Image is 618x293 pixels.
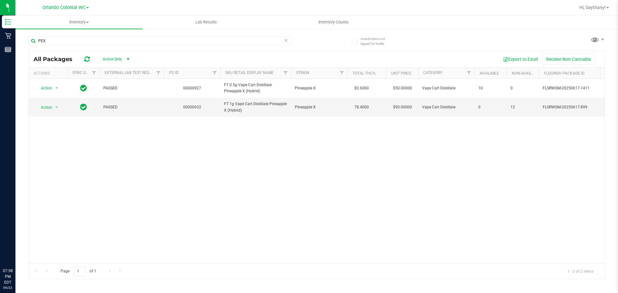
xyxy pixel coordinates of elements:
[33,56,79,63] span: All Packages
[390,84,415,93] span: $50.00000
[478,85,503,91] span: 10
[80,103,87,112] span: In Sync
[42,5,86,10] span: Orlando Colonial WC
[19,241,27,248] iframe: Resource center unread badge
[103,104,160,110] span: PASSED
[499,54,542,65] button: Export to Excel
[352,71,376,76] a: Total THC%
[422,85,471,91] span: Vape Cart Distillate
[183,105,201,109] a: 00000932
[295,104,343,110] span: Pineapple X
[210,68,220,78] a: Filter
[15,19,143,25] span: Inventory
[80,84,87,93] span: In Sync
[543,104,606,110] span: FLSRWGM-20250617-899
[512,71,540,76] a: Non-Available
[103,85,160,91] span: PASSED
[224,82,287,94] span: FT 0.5g Vape Cart Distillate Pineapple X (Hybrid)
[5,32,11,39] inline-svg: Retail
[153,68,164,78] a: Filter
[295,85,343,91] span: Pineapple X
[464,68,474,78] a: Filter
[280,68,291,78] a: Filter
[480,71,499,76] a: Available
[15,15,143,29] a: Inventory
[183,86,201,90] a: 00000927
[6,242,26,261] iframe: Resource center
[55,266,101,276] span: Page of 1
[543,85,606,91] span: FLSRWGM-20250617-1411
[5,46,11,53] inline-svg: Reports
[35,103,52,112] span: Action
[510,85,535,91] span: 0
[28,36,291,46] input: Search Package ID, Item Name, SKU, Lot or Part Number...
[351,84,372,93] span: 82.6000
[89,68,99,78] a: Filter
[562,266,598,276] span: 1 - 2 of 2 items
[224,101,287,113] span: FT 1g Vape Cart Distillate Pineapple X (Hybrid)
[53,84,61,93] span: select
[579,5,606,10] span: Hi, Saythany!
[53,103,61,112] span: select
[351,103,372,112] span: 78.4000
[3,285,13,290] p: 09/22
[391,71,411,76] a: Unit Price
[33,71,65,76] div: Actions
[296,70,309,75] a: Strain
[310,19,357,25] span: Inventory Counts
[360,36,393,46] span: Include items not tagged for facility
[72,70,97,75] a: Sync Status
[422,104,471,110] span: Vape Cart Distillate
[423,70,442,75] a: Category
[510,104,535,110] span: 12
[3,268,13,285] p: 07:58 PM EDT
[542,54,595,65] button: Receive Non-Cannabis
[390,103,415,112] span: $90.00000
[337,68,347,78] a: Filter
[143,15,270,29] a: Lab Results
[169,70,179,75] a: PO ID
[5,19,11,25] inline-svg: Inventory
[35,84,52,93] span: Action
[270,15,397,29] a: Inventory Counts
[105,70,155,75] a: External Lab Test Result
[284,36,288,44] span: Clear
[187,19,226,25] span: Lab Results
[74,266,85,276] input: 1
[478,104,503,110] span: 0
[225,70,274,75] a: SKU Retail Display Name
[544,71,585,76] a: Flourish Package ID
